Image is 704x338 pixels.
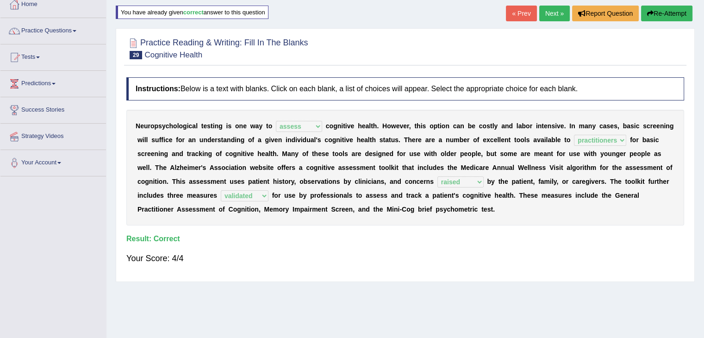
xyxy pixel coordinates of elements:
b: r [182,136,184,144]
b: e [147,150,151,157]
b: c [165,136,169,144]
h2: Practice Reading & Writing: Fill In The Blanks [126,36,308,59]
b: s [151,136,155,144]
b: u [144,122,148,130]
b: s [207,122,211,130]
b: i [245,150,247,157]
b: n [237,150,241,157]
b: w [137,136,143,144]
b: i [143,136,144,144]
b: e [501,136,505,144]
b: o [442,122,446,130]
b: a [438,136,442,144]
b: i [213,122,215,130]
b: g [218,122,223,130]
b: e [431,136,435,144]
b: i [295,136,297,144]
b: v [297,136,301,144]
b: b [460,136,464,144]
b: o [517,136,521,144]
b: o [330,122,334,130]
b: c [647,122,650,130]
b: I [569,122,571,130]
b: h [408,136,412,144]
b: t [371,122,373,130]
b: h [373,122,377,130]
b: o [520,136,524,144]
b: n [239,122,243,130]
b: a [385,136,389,144]
b: c [479,122,483,130]
b: f [176,136,178,144]
b: e [250,150,254,157]
b: h [357,136,361,144]
b: i [202,150,204,157]
b: i [345,122,347,130]
b: e [472,122,475,130]
b: n [588,122,592,130]
b: t [437,122,440,130]
b: o [229,150,233,157]
b: a [501,122,505,130]
b: g [332,136,336,144]
b: t [542,122,544,130]
b: e [463,136,467,144]
b: t [243,150,245,157]
b: . [399,136,400,144]
b: a [258,136,262,144]
b: l [146,136,148,144]
a: Predictions [0,71,106,94]
b: l [177,122,179,130]
b: n [337,122,342,130]
b: ' [316,136,317,144]
b: u [306,136,311,144]
b: e [544,122,548,130]
b: h [169,122,173,130]
b: c [453,122,457,130]
b: l [196,122,198,130]
b: i [344,136,346,144]
b: l [555,136,557,144]
b: a [365,122,369,130]
b: e [274,136,278,144]
b: i [187,122,189,130]
b: m [454,136,459,144]
b: l [368,136,370,144]
b: s [606,122,610,130]
b: l [517,122,518,130]
b: a [255,122,259,130]
b: n [215,122,219,130]
b: d [291,136,295,144]
b: n [175,150,180,157]
b: n [460,122,464,130]
b: i [536,122,538,130]
b: r [407,122,409,130]
b: n [660,122,664,130]
b: i [163,136,165,144]
b: t [342,136,344,144]
b: , [409,122,411,130]
b: a [456,122,460,130]
b: a [541,136,544,144]
b: t [370,136,372,144]
b: o [632,136,636,144]
b: e [403,122,407,130]
b: t [201,122,204,130]
b: l [314,136,316,144]
b: y [494,122,498,130]
b: c [326,122,330,130]
b: i [421,122,423,130]
b: a [585,122,588,130]
b: e [169,136,173,144]
b: p [155,122,159,130]
b: y [162,122,166,130]
button: Re-Attempt [641,6,692,21]
b: v [271,136,274,144]
b: d [231,136,235,144]
a: Practice Questions [0,18,106,41]
b: e [418,136,422,144]
small: Cognitive Health [144,50,202,59]
b: f [477,136,480,144]
b: l [524,136,526,144]
b: u [450,136,454,144]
